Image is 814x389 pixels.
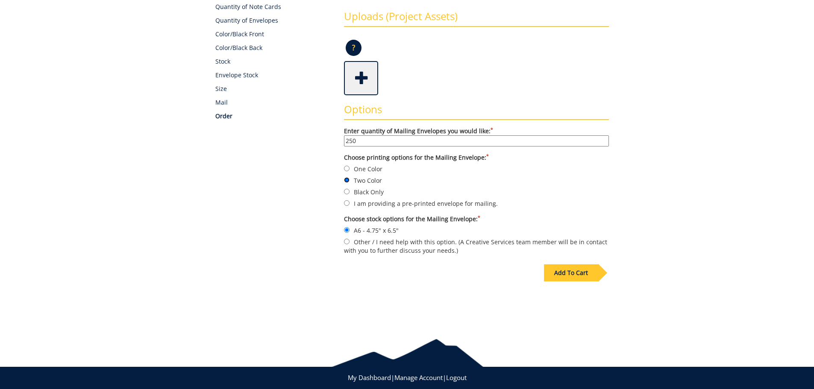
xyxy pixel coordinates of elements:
p: Size [215,85,331,93]
p: Quantity of Envelopes [215,16,331,25]
p: Envelope Stock [215,71,331,79]
div: Add To Cart [544,264,598,281]
p: Quantity of Note Cards [215,3,331,11]
input: Enter quantity of Mailing Envelopes you would like:* [344,135,609,146]
p: Color/Black Front [215,30,331,38]
input: A6 - 4.75" x 6.5" [344,227,350,233]
p: Stock [215,57,331,66]
a: My Dashboard [348,373,391,382]
p: Order [215,112,331,120]
label: I am providing a pre-printed envelope for mailing. [344,199,609,208]
h3: Options [344,104,609,120]
a: Manage Account [394,373,443,382]
label: Enter quantity of Mailing Envelopes you would like: [344,127,609,146]
a: Logout [446,373,467,382]
label: Choose printing options for the Mailing Envelope: [344,153,609,162]
input: I am providing a pre-printed envelope for mailing. [344,200,350,206]
input: Black Only [344,189,350,194]
label: A6 - 4.75" x 6.5" [344,225,609,235]
input: Other / I need help with this option. (A Creative Services team member will be in contact with yo... [344,239,350,244]
label: Other / I need help with this option. (A Creative Services team member will be in contact with yo... [344,237,609,255]
label: Choose stock options for the Mailing Envelope: [344,215,609,223]
p: ? [346,40,361,56]
input: One Color [344,166,350,171]
p: Mail [215,98,331,107]
label: One Color [344,164,609,173]
p: Color/Black Back [215,44,331,52]
h3: Uploads (Project Assets) [344,11,609,27]
label: Black Only [344,187,609,196]
label: Two Color [344,175,609,185]
input: Two Color [344,177,350,183]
